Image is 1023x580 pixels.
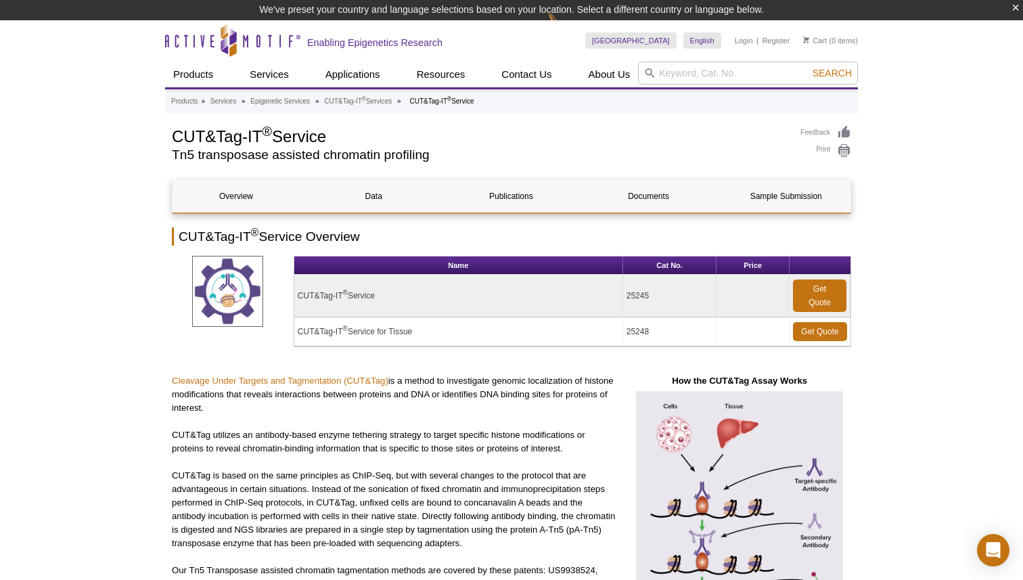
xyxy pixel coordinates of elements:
[672,376,807,386] strong: How the CUT&Tag Assay Works
[172,428,618,455] p: CUT&Tag utilizes an antibody-based enzyme tethering strategy to target specific histone modificat...
[251,227,259,238] sup: ®
[210,95,236,108] a: Services
[294,317,623,347] td: CUT&Tag-IT Service for Tissue
[717,256,790,275] th: Price
[809,67,856,79] button: Search
[343,289,348,296] sup: ®
[307,37,442,49] h2: Enabling Epigenetics Research
[793,280,846,312] a: Get Quote
[800,143,851,158] a: Print
[756,32,758,49] li: |
[585,180,712,213] a: Documents
[171,95,198,108] a: Products
[409,62,474,87] a: Resources
[735,36,753,45] a: Login
[803,36,827,45] a: Cart
[638,62,858,85] input: Keyword, Cat. No.
[172,149,787,161] h2: Tn5 transposase assisted chromatin profiling
[343,325,348,332] sup: ®
[723,180,850,213] a: Sample Submission
[447,180,574,213] a: Publications
[242,97,246,105] li: »
[250,95,310,108] a: Epigenetic Services
[803,37,809,43] img: Your Cart
[977,534,1009,566] div: Open Intercom Messenger
[623,317,717,347] td: 25248
[294,275,623,317] td: CUT&Tag-IT Service
[317,62,388,87] a: Applications
[172,376,388,386] a: Cleavage Under Targets and Tagmentation (CUT&Tag)
[793,322,847,341] a: Get Quote
[762,36,790,45] a: Register
[547,10,583,42] img: Change Here
[581,62,639,87] a: About Us
[397,97,401,105] li: »
[201,97,205,105] li: »
[623,256,717,275] th: Cat No.
[172,374,618,415] p: is a method to investigate genomic localization of histone modifications that reveals interaction...
[173,180,300,213] a: Overview
[242,62,297,87] a: Services
[585,32,677,49] a: [GEOGRAPHIC_DATA]
[172,125,787,146] h1: CUT&Tag-IT Service
[315,97,319,105] li: »
[493,62,560,87] a: Contact Us
[683,32,721,49] a: English
[165,62,221,87] a: Products
[262,124,272,139] sup: ®
[800,125,851,140] a: Feedback
[447,95,451,102] sup: ®
[172,227,851,246] h2: CUT&Tag-IT Service Overview
[623,275,717,317] td: 25245
[192,256,263,327] img: CUT&Tag Service
[172,469,618,550] p: CUT&Tag is based on the same principles as ChIP-Seq, but with several changes to the protocol tha...
[310,180,437,213] a: Data
[409,97,474,105] li: CUT&Tag-IT Service
[324,95,392,108] a: CUT&Tag-IT®Services
[803,32,858,49] li: (0 items)
[813,68,852,79] span: Search
[362,95,366,102] sup: ®
[294,256,623,275] th: Name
